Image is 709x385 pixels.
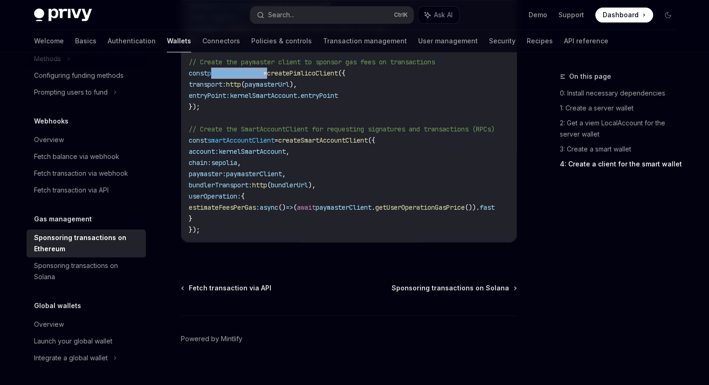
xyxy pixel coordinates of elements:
span: userOperation: [189,192,241,200]
a: 0: Install necessary dependencies [560,86,683,101]
h5: Gas management [34,213,92,225]
div: Fetch transaction via API [34,185,109,196]
span: }); [189,103,200,111]
span: await [297,203,316,212]
span: ), [308,181,316,189]
span: kernelSmartAccount [230,91,297,100]
div: Overview [34,319,64,330]
a: Welcome [34,30,64,52]
a: Recipes [527,30,553,52]
span: fast [480,203,495,212]
a: Fetch transaction via webhook [27,165,146,182]
a: 4: Create a client for the smart wallet [560,157,683,172]
span: : [256,203,260,212]
h5: Webhooks [34,116,69,127]
span: entryPoint: [189,91,230,100]
a: Transaction management [323,30,407,52]
span: Ask AI [434,10,453,20]
span: smartAccountClient [207,136,275,144]
a: Overview [27,131,146,148]
div: Fetch balance via webhook [34,151,119,162]
span: paymasterClient [316,203,372,212]
a: User management [418,30,478,52]
span: bundlerUrl [271,181,308,189]
a: 3: Create a smart wallet [560,142,683,157]
span: . [297,91,301,100]
a: Powered by Mintlify [181,334,242,344]
div: Launch your global wallet [34,336,112,347]
span: = [275,136,278,144]
span: ( [293,203,297,212]
a: Fetch transaction via API [182,283,271,293]
a: Dashboard [595,7,653,22]
span: kernelSmartAccount [219,147,286,156]
span: ( [267,181,271,189]
a: Policies & controls [251,30,312,52]
span: ({ [338,69,345,77]
span: ({ [368,136,375,144]
span: paymasterClient [226,170,282,178]
a: API reference [564,30,608,52]
span: , [237,158,241,167]
h5: Global wallets [34,300,81,311]
span: Ctrl K [394,11,408,19]
span: estimateFeesPerGas [189,203,256,212]
a: Configuring funding methods [27,67,146,84]
a: Fetch transaction via API [27,182,146,199]
span: () [278,203,286,212]
span: = [263,69,267,77]
a: Security [489,30,516,52]
a: Fetch balance via webhook [27,148,146,165]
span: sepolia [211,158,237,167]
span: async [260,203,278,212]
div: Overview [34,134,64,145]
a: Launch your global wallet [27,333,146,350]
a: 1: Create a server wallet [560,101,683,116]
span: { [241,192,245,200]
span: Fetch transaction via API [189,283,271,293]
div: Sponsoring transactions on Solana [34,260,140,282]
span: paymasterClient [207,69,263,77]
button: Ask AI [418,7,459,23]
a: Sponsoring transactions on Solana [392,283,516,293]
span: ), [289,80,297,89]
div: Integrate a global wallet [34,352,108,364]
span: http [226,80,241,89]
span: => [286,203,293,212]
img: dark logo [34,8,92,21]
span: Sponsoring transactions on Solana [392,283,509,293]
span: transport: [189,80,226,89]
span: const [189,69,207,77]
span: . [372,203,375,212]
span: createPimlicoClient [267,69,338,77]
span: const [189,136,207,144]
a: Demo [529,10,547,20]
div: Configuring funding methods [34,70,124,81]
span: , [286,147,289,156]
div: Sponsoring transactions on Ethereum [34,232,140,254]
a: Sponsoring transactions on Solana [27,257,146,285]
span: ()). [465,203,480,212]
div: Search... [268,9,294,21]
span: , [282,170,286,178]
a: Overview [27,316,146,333]
span: // Create the paymaster client to sponsor gas fees on transactions [189,58,435,66]
a: Support [558,10,584,20]
span: } [189,214,193,223]
span: paymaster: [189,170,226,178]
span: On this page [569,71,611,82]
span: getUserOperationGasPrice [375,203,465,212]
span: http [252,181,267,189]
a: Wallets [167,30,191,52]
a: Basics [75,30,96,52]
span: chain: [189,158,211,167]
div: Fetch transaction via webhook [34,168,128,179]
span: createSmartAccountClient [278,136,368,144]
span: ( [241,80,245,89]
button: Toggle dark mode [661,7,675,22]
div: Prompting users to fund [34,87,108,98]
span: account: [189,147,219,156]
a: Sponsoring transactions on Ethereum [27,229,146,257]
span: paymasterUrl [245,80,289,89]
span: bundlerTransport: [189,181,252,189]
